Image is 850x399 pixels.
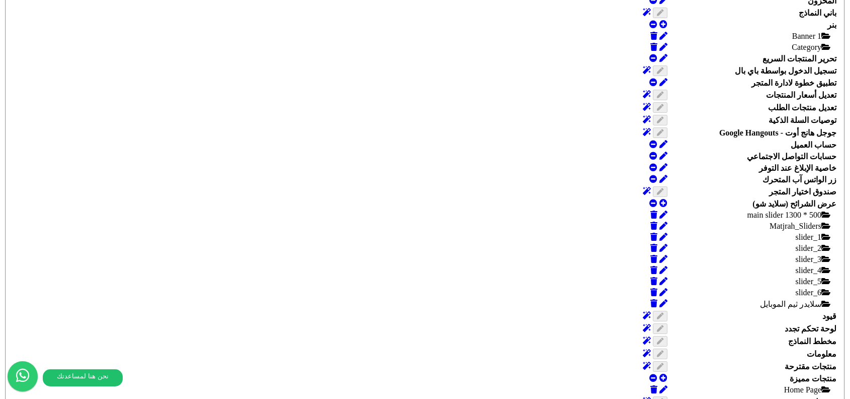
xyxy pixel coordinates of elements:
b: بنر [827,21,836,29]
td: slider_5 [669,277,837,287]
b: حساب العميل [791,141,836,149]
td: slider_4 [669,265,837,276]
b: حسابات التواصل الاجتماعي [747,152,836,161]
b: لوحة تحكم تجدد [785,324,836,333]
b: زر الواتس آب المتحرك [762,175,836,184]
td: سلايدر ثيم الموبايل [669,299,837,309]
td: Matjrah_Sliders [669,221,837,231]
b: مخطط النماذج [788,337,836,346]
b: جوجل هانج أوت - Google Hangouts [719,128,836,137]
b: خاصية الإبلاغ عند التوفر [759,164,836,172]
td: slider_3 [669,254,837,264]
b: منتجات مميزة [790,374,836,383]
b: باني النماذج [799,9,836,17]
b: تسجيل الدخول بواسطة باي بال [735,66,836,75]
b: صندوق اختيار المتجر [769,187,836,196]
b: عرض الشرائح (سلايد شو) [752,199,836,208]
b: توصيات السلة الذكية [769,116,836,124]
b: تحرير المنتجات السريع [762,54,836,63]
b: معلومات [807,350,836,358]
b: تعديل أسعار المنتجات [766,91,836,99]
b: تعديل منتجات الطلب [768,103,836,112]
b: تطبيق خطوة لادارة المتجر [751,79,836,87]
td: main slider 1300 * 500 [669,210,837,220]
td: Category [669,42,837,52]
td: Banner 1 [669,31,837,41]
td: slider_2 [669,243,837,253]
td: slider_1 [669,232,837,242]
b: منتجات مقترحة [785,362,836,371]
td: slider_6 [669,288,837,298]
td: Home Page [669,385,837,395]
b: قيود [822,312,836,320]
